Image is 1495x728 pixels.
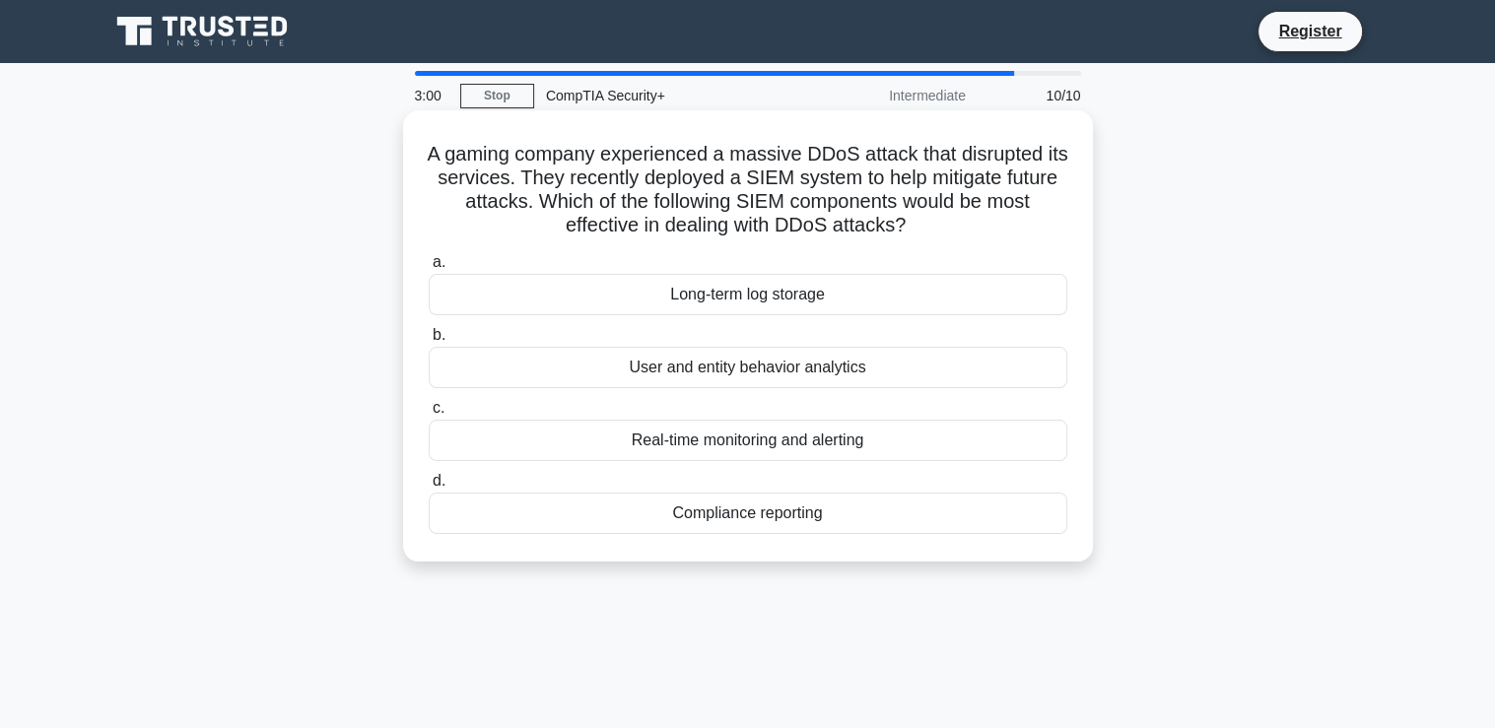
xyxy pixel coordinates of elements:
div: User and entity behavior analytics [429,347,1067,388]
div: Real-time monitoring and alerting [429,420,1067,461]
span: c. [433,399,444,416]
div: 3:00 [403,76,460,115]
span: a. [433,253,445,270]
div: Long-term log storage [429,274,1067,315]
div: 10/10 [978,76,1093,115]
a: Register [1266,19,1353,43]
a: Stop [460,84,534,108]
span: b. [433,326,445,343]
h5: A gaming company experienced a massive DDoS attack that disrupted its services. They recently dep... [427,142,1069,238]
div: Intermediate [805,76,978,115]
div: CompTIA Security+ [534,76,805,115]
div: Compliance reporting [429,493,1067,534]
span: d. [433,472,445,489]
